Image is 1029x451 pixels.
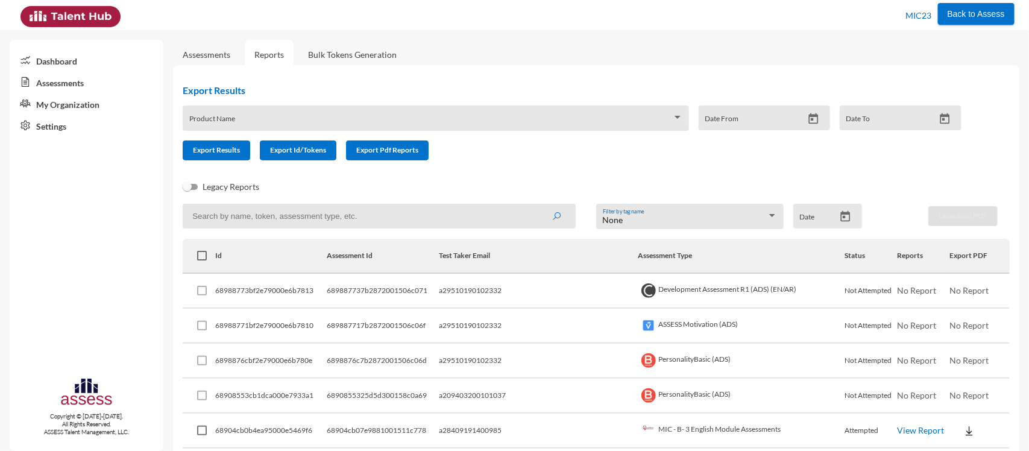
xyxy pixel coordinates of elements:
span: No Report [950,390,989,400]
td: 6890855325d5d300158c0a69 [327,379,439,414]
th: Id [215,239,327,274]
td: Not Attempted [845,274,898,309]
td: Not Attempted [845,344,898,379]
button: Open calendar [803,113,824,125]
td: a29510190102332 [439,274,638,309]
a: Settings [10,115,163,136]
td: PersonalityBasic (ADS) [638,379,845,414]
button: Export Pdf Reports [346,140,429,160]
a: Bulk Tokens Generation [298,40,406,69]
span: Export Results [193,145,240,154]
span: No Report [950,355,989,365]
a: Dashboard [10,49,163,71]
a: Back to Assess [938,6,1015,19]
img: assesscompany-logo.png [60,377,113,411]
td: 68904cb07e9881001511c778 [327,414,439,449]
span: Back to Assess [948,9,1005,19]
td: a28409191400985 [439,414,638,449]
button: Export Results [183,140,250,160]
a: Reports [245,40,294,69]
td: Development Assessment R1 (ADS) (EN/AR) [638,274,845,309]
td: MIC - B- 3 English Module Assessments [638,414,845,449]
input: Search by name, token, assessment type, etc. [183,204,576,229]
button: Open calendar [934,113,955,125]
th: Test Taker Email [439,239,638,274]
a: Assessments [183,49,230,60]
td: a29510190102332 [439,309,638,344]
button: Export Id/Tokens [260,140,336,160]
td: 689887737b2872001506c071 [327,274,439,309]
span: No Report [898,320,937,330]
th: Reports [898,239,950,274]
a: Assessments [10,71,163,93]
td: 689887717b2872001506c06f [327,309,439,344]
p: Copyright © [DATE]-[DATE]. All Rights Reserved. ASSESS Talent Management, LLC. [10,412,163,436]
td: Not Attempted [845,309,898,344]
th: Assessment Type [638,239,845,274]
td: a209403200101037 [439,379,638,414]
td: 6898876cbf2e79000e6b780e [215,344,327,379]
td: 6898876c7b2872001506c06d [327,344,439,379]
th: Export PDF [950,239,1010,274]
span: No Report [898,355,937,365]
span: No Report [898,390,937,400]
span: Export Id/Tokens [270,145,326,154]
td: Attempted [845,414,898,449]
td: a29510190102332 [439,344,638,379]
button: Back to Assess [938,3,1015,25]
th: Assessment Id [327,239,439,274]
td: 68988773bf2e79000e6b7813 [215,274,327,309]
th: Status [845,239,898,274]
td: 68904cb0b4ea95000e5469f6 [215,414,327,449]
h2: Export Results [183,84,971,96]
button: Open calendar [835,210,856,223]
span: None [603,215,623,225]
a: View Report [898,425,945,435]
button: Download PDF [928,206,998,226]
td: 68988771bf2e79000e6b7810 [215,309,327,344]
span: No Report [950,285,989,295]
a: My Organization [10,93,163,115]
td: 68908553cb1dca000e7933a1 [215,379,327,414]
span: No Report [950,320,989,330]
span: Download PDF [939,211,987,220]
span: No Report [898,285,937,295]
p: MIC23 [906,6,932,25]
span: Legacy Reports [203,180,259,194]
td: Not Attempted [845,379,898,414]
td: PersonalityBasic (ADS) [638,344,845,379]
span: Export Pdf Reports [356,145,418,154]
td: ASSESS Motivation (ADS) [638,309,845,344]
